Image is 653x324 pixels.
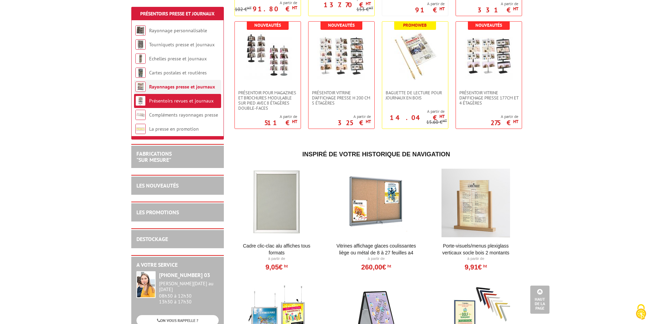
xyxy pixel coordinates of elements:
[390,116,445,120] p: 14.04 €
[530,286,549,314] a: Haut de la page
[149,98,214,104] a: Présentoirs revues et journaux
[235,7,252,12] p: 102 €
[292,119,297,124] sup: HT
[149,112,218,118] a: Compléments rayonnages presse
[292,5,297,11] sup: HT
[159,272,210,278] strong: [PHONE_NUMBER] 03
[629,301,653,324] button: Cookies (fenêtre modale)
[159,281,219,292] div: [PERSON_NAME][DATE] au [DATE]
[382,90,448,100] a: Baguette de lecture pour journaux en bois
[264,121,297,125] p: 511 €
[253,7,297,11] p: 91.80 €
[149,84,215,90] a: Rayonnages presse et journaux
[317,32,365,80] img: Présentoir vitrine d'affichage presse H 200 cm 5 étagères
[312,90,371,106] span: Présentoir vitrine d'affichage presse H 200 cm 5 étagères
[464,265,487,269] a: 9,91€HT
[356,7,373,12] p: 153 €
[135,25,146,36] img: Rayonnage personnalisable
[465,32,513,80] img: Présentoir vitrine d'affichage presse 177cm et 4 étagères
[386,90,445,100] span: Baguette de lecture pour journaux en bois
[415,1,445,7] span: A partir de
[434,242,518,256] a: Porte-Visuels/Menus Plexiglass Verticaux Socle Bois 2 Montants
[366,1,371,7] sup: HT
[328,22,355,28] b: Nouveautés
[238,90,297,111] span: présentoir pour magazines et brochures modulable sur pied avec 8 étagères double-faces
[334,242,419,256] a: Vitrines affichage glaces coulissantes liège ou métal de 8 à 27 feuilles A4
[632,303,650,321] img: Cookies (fenêtre modale)
[391,32,439,80] img: Baguette de lecture pour journaux en bois
[159,281,219,304] div: 08h30 à 12h30 13h30 à 17h30
[513,6,518,12] sup: HT
[264,114,297,119] span: A partir de
[149,27,207,34] a: Rayonnage personnalisable
[234,242,319,256] a: Cadre Clic-Clac Alu affiches tous formats
[140,11,215,17] a: Présentoirs Presse et Journaux
[136,182,179,189] a: LES NOUVEAUTÉS
[247,5,252,10] sup: HT
[282,264,288,268] sup: HT
[149,126,199,132] a: La presse en promotion
[338,114,371,119] span: A partir de
[149,41,215,48] a: Tourniquets presse et journaux
[443,118,447,123] sup: HT
[369,5,373,10] sup: HT
[491,114,518,119] span: A partir de
[459,90,518,106] span: Présentoir vitrine d'affichage presse 177cm et 4 étagères
[149,70,207,76] a: Cartes postales et routières
[477,1,518,7] span: A partir de
[254,22,281,28] b: Nouveautés
[334,256,419,262] p: À partir de
[136,209,179,216] a: LES PROMOTIONS
[136,262,219,268] h2: A votre service
[415,8,445,12] p: 91 €
[403,22,427,28] b: Promoweb
[136,150,172,163] a: FABRICATIONS"Sur Mesure"
[136,236,168,242] a: DESTOCKAGE
[234,256,319,262] p: À partir de
[439,113,445,119] sup: HT
[434,256,518,262] p: À partir de
[135,96,146,106] img: Présentoirs revues et journaux
[386,264,391,268] sup: HT
[135,39,146,50] img: Tourniquets presse et journaux
[513,119,518,124] sup: HT
[456,90,522,106] a: Présentoir vitrine d'affichage presse 177cm et 4 étagères
[265,265,288,269] a: 9,05€HT
[149,56,207,62] a: Echelles presse et journaux
[477,8,518,12] p: 331 €
[426,120,447,125] p: 15.60 €
[439,6,445,12] sup: HT
[382,109,445,114] span: A partir de
[135,82,146,92] img: Rayonnages presse et journaux
[302,151,450,158] span: Inspiré de votre historique de navigation
[136,271,156,298] img: widget-service.jpg
[235,90,301,111] a: présentoir pour magazines et brochures modulable sur pied avec 8 étagères double-faces
[366,119,371,124] sup: HT
[491,121,518,125] p: 275 €
[361,265,391,269] a: 260,00€HT
[135,124,146,134] img: La presse en promotion
[244,32,292,80] img: présentoir pour magazines et brochures modulable sur pied avec 8 étagères double-faces
[482,264,487,268] sup: HT
[309,90,374,106] a: Présentoir vitrine d'affichage presse H 200 cm 5 étagères
[475,22,502,28] b: Nouveautés
[135,68,146,78] img: Cartes postales et routières
[135,110,146,120] img: Compléments rayonnages presse
[135,53,146,64] img: Echelles presse et journaux
[324,3,371,7] p: 137.70 €
[338,121,371,125] p: 325 €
